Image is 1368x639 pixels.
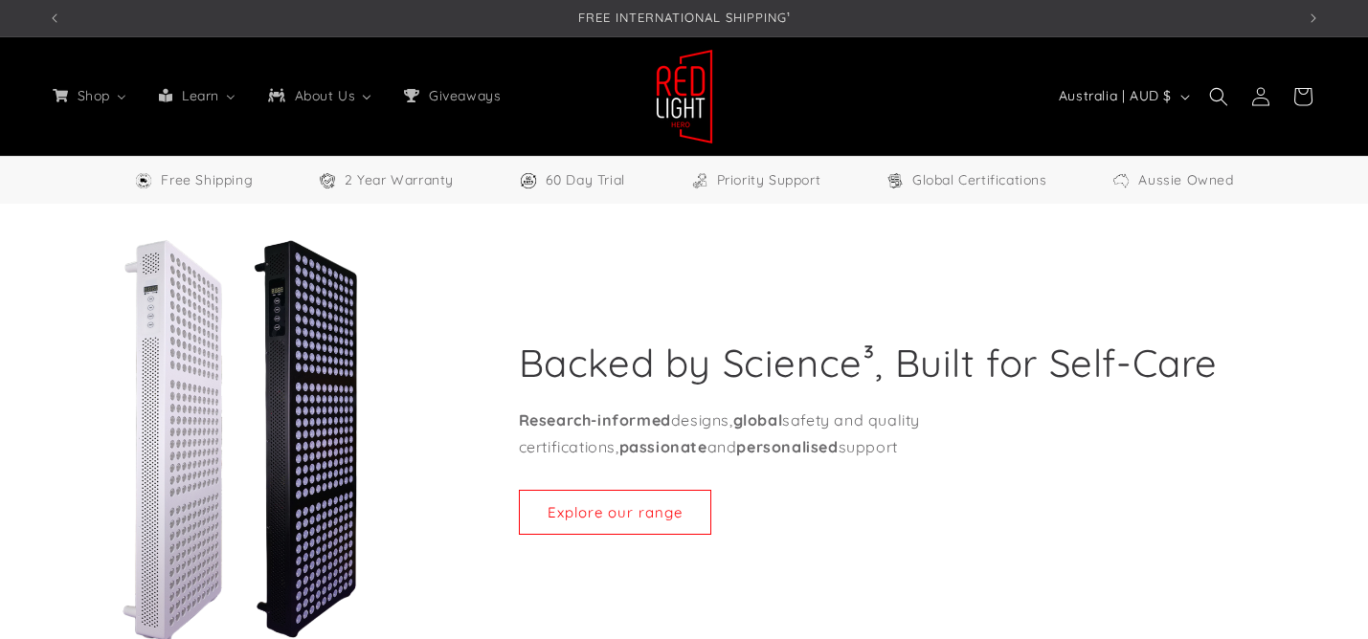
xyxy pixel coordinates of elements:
span: 2 Year Warranty [345,168,454,192]
a: Shop [36,76,143,116]
img: Support Icon [690,171,709,190]
strong: passionate [619,437,707,456]
img: Red Light Hero [656,49,713,144]
summary: Search [1198,76,1240,118]
a: Learn [143,76,252,116]
a: Priority Support [690,168,821,192]
strong: global [733,410,783,430]
a: 60 Day Trial [519,168,625,192]
img: Aussie Owned Icon [1111,171,1131,190]
span: Giveaways [425,87,503,104]
a: Explore our range [519,490,711,535]
strong: personalised [736,437,838,456]
span: Shop [74,87,112,104]
span: Learn [178,87,221,104]
h2: Backed by Science³, Built for Self-Care [519,338,1218,387]
img: Trial Icon [519,171,538,190]
img: Certifications Icon [886,171,905,190]
img: Warranty Icon [318,171,337,190]
a: Aussie Owned [1111,168,1233,192]
img: Free Shipping Icon [134,171,153,190]
a: Red Light Hero [648,41,720,151]
span: Global Certifications [912,168,1047,192]
span: Australia | AUD $ [1059,86,1172,106]
a: Global Certifications [886,168,1047,192]
a: 2 Year Warranty [318,168,454,192]
p: designs, safety and quality certifications, and support [519,407,1253,462]
span: FREE INTERNATIONAL SHIPPING¹ [578,10,791,25]
span: 60 Day Trial [546,168,625,192]
span: Free Shipping [161,168,253,192]
span: Aussie Owned [1138,168,1233,192]
span: Priority Support [717,168,821,192]
a: Free Worldwide Shipping [134,168,253,192]
a: Giveaways [388,76,514,116]
a: About Us [252,76,388,116]
strong: Research-informed [519,410,671,430]
span: About Us [291,87,358,104]
button: Australia | AUD $ [1047,78,1198,115]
